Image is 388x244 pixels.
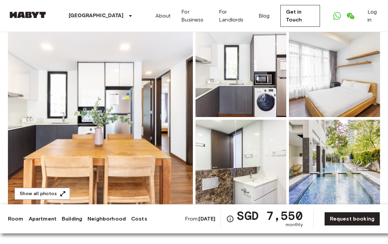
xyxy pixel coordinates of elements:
[88,215,126,223] a: Neighborhood
[259,12,270,20] a: Blog
[289,120,380,206] img: Picture of unit SG-01-002-003-01
[69,12,124,20] p: [GEOGRAPHIC_DATA]
[280,5,320,27] a: Get in Touch
[15,188,70,200] button: Show all photos
[344,9,357,22] a: Open WeChat
[226,215,234,223] svg: Check cost overview for full price breakdown. Please note that discounts apply to new joiners onl...
[237,210,302,222] span: SGD 7,550
[286,222,303,228] span: monthly
[185,215,216,223] span: From:
[8,12,48,18] img: Habyt
[219,8,248,24] a: For Landlords
[156,12,171,20] a: About
[62,215,82,223] a: Building
[195,30,287,117] img: Picture of unit SG-01-002-003-01
[331,9,344,22] a: Open WhatsApp
[181,8,208,24] a: For Business
[324,212,380,226] a: Request booking
[368,8,380,24] a: Log in
[195,120,287,206] img: Picture of unit SG-01-002-003-01
[198,216,215,222] b: [DATE]
[8,30,193,206] img: Marketing picture of unit SG-01-002-003-01
[131,215,147,223] a: Costs
[8,215,23,223] a: Room
[289,30,380,117] img: Picture of unit SG-01-002-003-01
[29,215,56,223] a: Apartment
